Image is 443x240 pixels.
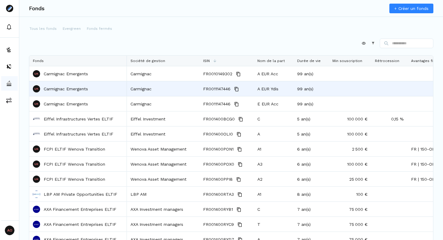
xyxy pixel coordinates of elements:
a: Carmignac Emergents [44,86,88,92]
div: Carmignac [127,66,200,81]
button: funds [1,42,18,57]
button: Fonds fermés [86,24,113,34]
span: FR0011147446 [203,82,231,96]
button: Copy [235,206,243,213]
a: AXA Financement Entreprises ELTIF [44,206,116,212]
div: AXA Investment managers [127,217,200,232]
button: Copy [235,70,242,78]
p: UK [34,87,39,90]
button: Copy [236,221,243,228]
div: 99 an(s) [294,96,329,111]
a: Carmignac Emergents [44,71,88,77]
div: A1 [254,187,294,201]
p: Tous les fonds [30,26,57,31]
span: Durée de vie [297,59,321,63]
a: Carmignac Emergents [44,101,88,107]
span: FR001400POX0 [203,157,234,172]
div: 99 an(s) [294,66,329,81]
p: UK [34,163,39,166]
span: FR001400RTA3 [203,187,234,202]
div: C [254,111,294,126]
span: AO [5,226,14,235]
button: Tous les fonds [29,24,57,34]
p: UK [34,148,39,151]
div: A1 [254,142,294,156]
button: distributors [1,59,18,74]
span: FR001400OLI0 [203,127,233,142]
span: FR001400RYB1 [203,202,233,217]
div: Wenova Asset Management [127,157,200,171]
img: AXA Financement Entreprises ELTIF [33,206,40,213]
a: FCPI ELTIF Wenova Transition [44,146,105,152]
button: Copy [237,161,244,168]
button: Copy [236,146,243,153]
div: 6 an(s) [294,172,329,186]
span: Rétrocession [375,59,399,63]
div: A3 [254,157,294,171]
a: LBP AM Private Opportunities ELTIF [44,191,117,197]
div: 99 an(s) [294,81,329,96]
p: UK [34,72,39,75]
button: Evergreen [62,24,81,34]
div: 0,15 % [371,111,407,126]
div: 6 an(s) [294,157,329,171]
div: 7 an(s) [294,202,329,217]
button: Copy [235,176,242,183]
div: 100 € [329,187,371,201]
button: Copy [233,86,240,93]
span: FR001400PON1 [203,142,234,157]
p: UK [34,178,39,181]
img: Eiffel Infrastructures Vertes ELTIF [33,115,40,123]
span: FR0011147446 [203,97,231,111]
div: Wenova Asset Management [127,142,200,156]
div: Carmignac [127,96,200,111]
span: FR001400BCG0 [203,112,235,126]
a: + Créer un fonds [389,4,433,13]
p: FCPI ELTIF Wenova Transition [44,176,105,182]
a: Eiffel Infrastructures Vertes ELTIF [44,116,113,122]
img: AXA Financement Entreprises ELTIF [33,221,40,228]
span: FR0010149302 [203,67,232,81]
div: 75 000 € [329,217,371,232]
div: A [254,126,294,141]
div: 100 000 € [329,126,371,141]
a: FCPI ELTIF Wenova Transition [44,161,105,167]
img: Eiffel Infrastructures Vertes ELTIF [33,130,40,138]
div: 100 000 € [329,157,371,171]
div: 7 an(s) [294,217,329,232]
span: Min souscription [332,59,362,63]
span: Nom de la part [257,59,285,63]
p: Evergreen [63,26,81,31]
p: Eiffel Infrastructures Vertes ELTIF [44,131,113,137]
p: Fonds fermés [87,26,112,31]
button: asset-managers [1,76,18,91]
div: 25 000 € [329,172,371,186]
div: Wenova Asset Management [127,172,200,186]
span: Société de gestion [130,59,165,63]
div: A EUR Ydis [254,81,294,96]
button: Copy [235,131,243,138]
span: FR001400RYC9 [203,217,234,232]
div: LBP AM [127,187,200,201]
button: Copy [233,101,240,108]
button: commissions [1,93,18,108]
img: commissions [6,97,12,103]
div: T [254,217,294,232]
div: Carmignac [127,81,200,96]
div: A EUR Acc [254,66,294,81]
p: UK [34,102,39,105]
a: AXA Financement Entreprises ELTIF [44,221,116,227]
div: Eiffel Investment [127,126,200,141]
h3: Fonds [29,6,45,11]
